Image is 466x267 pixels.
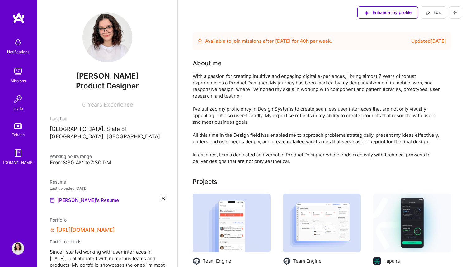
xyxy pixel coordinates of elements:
i: icon SuggestedTeams [364,10,369,15]
span: Resume [50,179,66,184]
div: With a passion for creating intuitive and engaging digital experiences, I bring almost 7 years of... [193,73,442,164]
a: [URL][DOMAIN_NAME] [56,227,115,233]
a: User Avatar [10,242,26,255]
div: Missions [11,78,26,84]
img: User Avatar [82,12,132,62]
img: Company logo [373,257,381,265]
span: [PERSON_NAME] [50,71,165,81]
div: Notifications [7,49,29,55]
div: Tokens [12,131,25,138]
div: Last uploaded: [DATE] [50,185,165,192]
a: [PERSON_NAME]'s Resume [50,197,119,204]
img: Availability [198,38,203,43]
span: Portfolio [50,217,67,222]
div: [DOMAIN_NAME] [3,159,33,166]
span: Years Experience [87,101,133,108]
button: Edit [421,6,446,19]
img: User Avatar [12,242,24,255]
button: Enhance my profile [357,6,418,19]
span: 40 [300,38,306,44]
div: Team Engine [293,258,322,264]
div: Portfolio details [50,238,165,245]
p: [GEOGRAPHIC_DATA], State of [GEOGRAPHIC_DATA], [GEOGRAPHIC_DATA] [50,126,165,141]
span: Enhance my profile [364,9,412,16]
div: Updated [DATE] [411,37,446,45]
img: Team Engine: App [193,194,271,252]
span: Product Designer [76,81,139,90]
div: About me [193,59,222,68]
div: Location [50,115,165,122]
div: From 8:30 AM to 7:30 PM [50,160,165,166]
i: icon Close [162,197,165,200]
img: Company logo [283,257,290,265]
img: Hapana: Challenges [373,194,451,252]
img: Team Engine [283,194,361,252]
img: Resume [50,198,55,203]
img: Company logo [193,257,200,265]
img: teamwork [12,65,24,78]
img: guide book [12,147,24,159]
span: Working hours range [50,154,92,159]
img: tokens [14,123,22,129]
div: Projects [193,177,217,186]
span: Edit [426,9,441,16]
img: Invite [12,93,24,105]
span: 6 [82,101,86,108]
img: bell [12,36,24,49]
div: Invite [13,105,23,112]
div: Team Engine [203,258,231,264]
div: Available to join missions after [DATE] for h per week . [205,37,332,45]
img: logo [12,12,25,24]
div: Hapana [383,258,400,264]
